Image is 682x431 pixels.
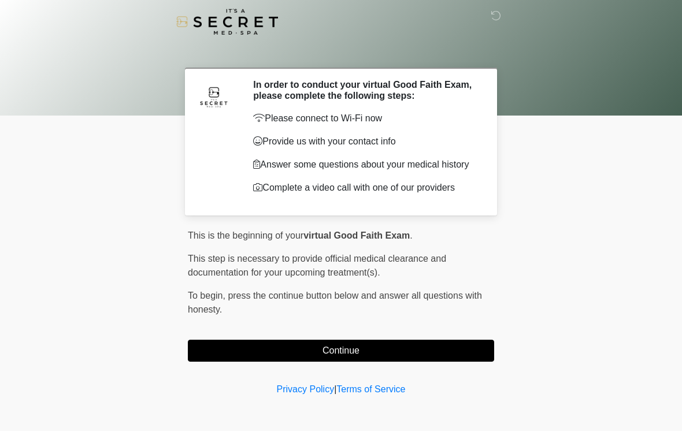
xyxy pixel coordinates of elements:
[253,181,477,195] p: Complete a video call with one of our providers
[188,231,303,240] span: This is the beginning of your
[188,291,228,300] span: To begin,
[253,79,477,101] h2: In order to conduct your virtual Good Faith Exam, please complete the following steps:
[253,112,477,125] p: Please connect to Wi-Fi now
[176,9,278,35] img: It's A Secret Med Spa Logo
[188,340,494,362] button: Continue
[410,231,412,240] span: .
[334,384,336,394] a: |
[277,384,335,394] a: Privacy Policy
[253,158,477,172] p: Answer some questions about your medical history
[336,384,405,394] a: Terms of Service
[303,231,410,240] strong: virtual Good Faith Exam
[197,79,231,114] img: Agent Avatar
[179,42,503,63] h1: ‎ ‎
[253,135,477,148] p: Provide us with your contact info
[188,291,482,314] span: press the continue button below and answer all questions with honesty.
[188,254,446,277] span: This step is necessary to provide official medical clearance and documentation for your upcoming ...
